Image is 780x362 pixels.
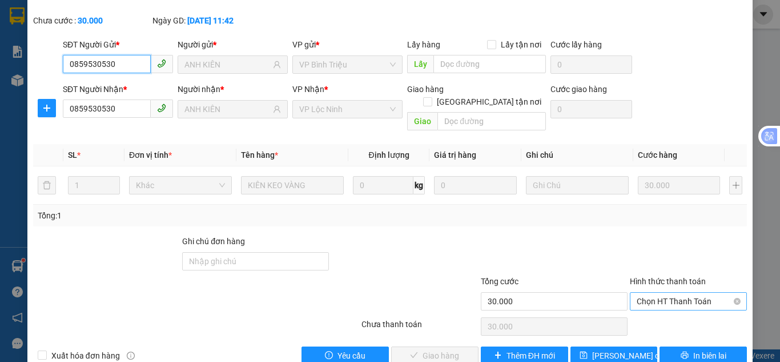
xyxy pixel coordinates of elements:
[496,38,546,51] span: Lấy tận nơi
[413,176,425,194] span: kg
[437,112,546,130] input: Dọc đường
[407,112,437,130] span: Giao
[734,298,741,305] span: close-circle
[273,61,281,69] span: user
[550,85,607,94] label: Cước giao hàng
[693,349,726,362] span: In biên lai
[432,96,546,108] span: [GEOGRAPHIC_DATA] tận nơi
[241,176,344,194] input: VD: Bàn, Ghế
[407,85,444,94] span: Giao hàng
[360,318,480,338] div: Chưa thanh toán
[184,58,271,71] input: Tên người gửi
[38,99,56,117] button: plus
[550,40,602,49] label: Cước lấy hàng
[129,150,172,160] span: Đơn vị tính
[521,144,633,166] th: Ghi chú
[63,38,173,51] div: SĐT Người Gửi
[136,177,225,194] span: Khác
[681,351,689,360] span: printer
[178,38,288,51] div: Người gửi
[407,40,440,49] span: Lấy hàng
[157,59,166,68] span: phone
[292,85,324,94] span: VP Nhận
[494,351,502,360] span: plus
[550,55,632,74] input: Cước lấy hàng
[273,105,281,113] span: user
[68,150,77,160] span: SL
[299,56,396,73] span: VP Bình Triệu
[38,176,56,194] button: delete
[592,349,701,362] span: [PERSON_NAME] chuyển hoàn
[580,351,588,360] span: save
[506,349,555,362] span: Thêm ĐH mới
[433,55,546,73] input: Dọc đường
[38,104,55,113] span: plus
[178,83,288,96] div: Người nhận
[299,101,396,118] span: VP Lộc Ninh
[637,293,740,310] span: Chọn HT Thanh Toán
[241,150,278,160] span: Tên hàng
[157,104,166,113] span: phone
[550,100,632,118] input: Cước giao hàng
[638,150,677,160] span: Cước hàng
[127,352,135,360] span: info-circle
[78,16,103,25] b: 30.000
[182,237,245,246] label: Ghi chú đơn hàng
[184,103,271,116] input: Tên người nhận
[407,55,433,73] span: Lấy
[434,150,476,160] span: Giá trị hàng
[47,349,124,362] span: Xuất hóa đơn hàng
[434,176,516,194] input: 0
[152,14,270,27] div: Ngày GD:
[638,176,720,194] input: 0
[325,351,333,360] span: exclamation-circle
[33,14,150,27] div: Chưa cước :
[526,176,629,194] input: Ghi Chú
[368,150,409,160] span: Định lượng
[182,252,329,270] input: Ghi chú đơn hàng
[187,16,234,25] b: [DATE] 11:42
[337,349,365,362] span: Yêu cầu
[630,277,706,286] label: Hình thức thanh toán
[63,83,173,96] div: SĐT Người Nhận
[292,38,403,51] div: VP gửi
[729,176,742,194] button: plus
[481,277,518,286] span: Tổng cước
[38,209,302,222] div: Tổng: 1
